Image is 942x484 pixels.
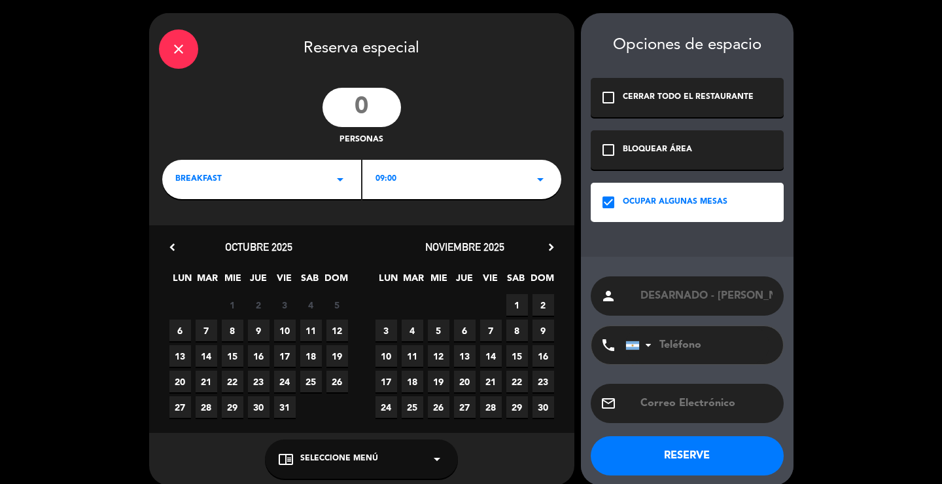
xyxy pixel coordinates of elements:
[326,371,348,392] span: 26
[402,320,423,341] span: 4
[544,240,558,254] i: chevron_right
[623,91,754,104] div: CERRAR TODO EL RESTAURANTE
[505,270,527,292] span: SAB
[166,240,179,254] i: chevron_left
[428,396,449,418] span: 26
[222,270,244,292] span: MIE
[601,288,616,304] i: person
[197,270,218,292] span: MAR
[623,196,727,209] div: OCUPAR ALGUNAS MESAS
[506,396,528,418] span: 29
[196,371,217,392] span: 21
[300,345,322,367] span: 18
[169,396,191,418] span: 27
[480,371,502,392] span: 21
[402,371,423,392] span: 18
[169,371,191,392] span: 20
[532,345,554,367] span: 16
[332,172,348,187] i: arrow_drop_down
[248,345,270,367] span: 16
[273,270,295,292] span: VIE
[274,371,296,392] span: 24
[428,320,449,341] span: 5
[274,294,296,316] span: 3
[171,41,186,57] i: close
[375,320,397,341] span: 3
[480,270,501,292] span: VIE
[601,396,616,411] i: email
[429,451,445,467] i: arrow_drop_down
[324,270,346,292] span: DOM
[300,294,322,316] span: 4
[248,320,270,341] span: 9
[300,320,322,341] span: 11
[375,396,397,418] span: 24
[454,371,476,392] span: 20
[480,396,502,418] span: 28
[402,345,423,367] span: 11
[639,394,774,413] input: Correo Electrónico
[222,396,243,418] span: 29
[601,90,616,105] i: check_box_outline_blank
[300,453,378,466] span: Seleccione Menú
[169,345,191,367] span: 13
[506,371,528,392] span: 22
[225,240,292,253] span: octubre 2025
[300,371,322,392] span: 25
[601,337,616,353] i: phone
[274,345,296,367] span: 17
[326,320,348,341] span: 12
[425,240,504,253] span: noviembre 2025
[428,270,450,292] span: MIE
[196,320,217,341] span: 7
[196,396,217,418] span: 28
[626,327,656,363] div: Argentina: +54
[299,270,321,292] span: SAB
[274,320,296,341] span: 10
[248,294,270,316] span: 2
[506,345,528,367] span: 15
[480,320,502,341] span: 7
[222,345,243,367] span: 15
[375,345,397,367] span: 10
[222,371,243,392] span: 22
[601,142,616,158] i: check_box_outline_blank
[248,396,270,418] span: 30
[601,195,616,210] i: check_box
[248,371,270,392] span: 23
[532,320,554,341] span: 9
[591,436,784,475] button: RESERVE
[149,13,574,81] div: Reserva especial
[175,173,222,186] span: BREAKFAST
[248,270,270,292] span: JUE
[591,36,784,55] div: Opciones de espacio
[454,270,476,292] span: JUE
[480,345,502,367] span: 14
[639,287,774,305] input: Nombre
[506,320,528,341] span: 8
[222,320,243,341] span: 8
[323,88,401,127] input: 0
[532,371,554,392] span: 23
[375,173,396,186] span: 09:00
[169,320,191,341] span: 6
[531,270,552,292] span: DOM
[532,294,554,316] span: 2
[506,294,528,316] span: 1
[428,371,449,392] span: 19
[196,345,217,367] span: 14
[340,134,383,147] span: personas
[171,270,193,292] span: LUN
[326,294,348,316] span: 5
[402,396,423,418] span: 25
[623,143,692,157] div: BLOQUEAR ÁREA
[454,396,476,418] span: 27
[403,270,425,292] span: MAR
[274,396,296,418] span: 31
[428,345,449,367] span: 12
[377,270,399,292] span: LUN
[326,345,348,367] span: 19
[625,326,769,364] input: Teléfono
[532,172,548,187] i: arrow_drop_down
[454,345,476,367] span: 13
